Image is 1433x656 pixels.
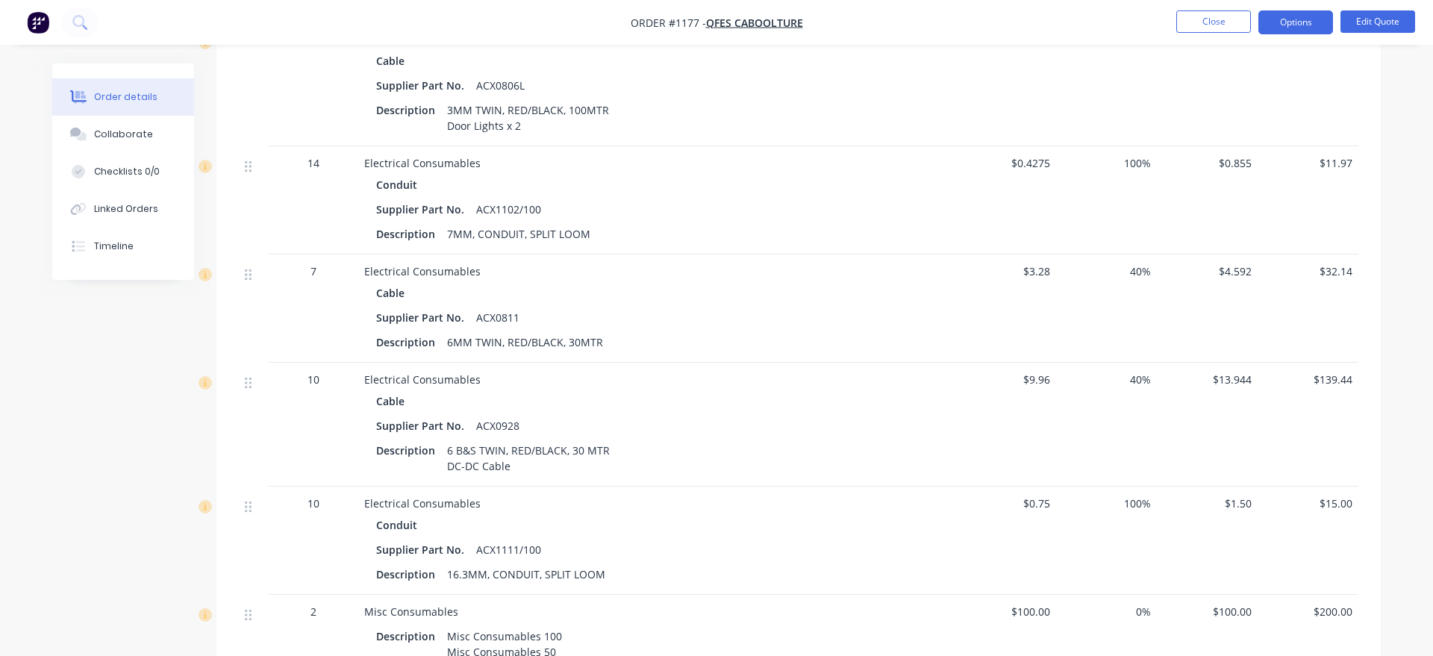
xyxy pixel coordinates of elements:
[27,11,49,34] img: Factory
[376,282,410,304] div: Cable
[1163,496,1252,511] span: $1.50
[470,539,547,560] div: ACX1111/100
[52,153,194,190] button: Checklists 0/0
[1062,604,1151,619] span: 0%
[1062,155,1151,171] span: 100%
[376,563,441,585] div: Description
[94,128,153,141] div: Collaborate
[1163,604,1252,619] span: $100.00
[441,331,609,353] div: 6MM TWIN, RED/BLACK, 30MTR
[364,372,481,387] span: Electrical Consumables
[376,331,441,353] div: Description
[961,496,1050,511] span: $0.75
[376,539,470,560] div: Supplier Part No.
[376,50,410,72] div: Cable
[441,440,616,477] div: 6 B&S TWIN, RED/BLACK, 30 MTR DC-DC Cable
[94,240,134,253] div: Timeline
[376,307,470,328] div: Supplier Part No.
[376,415,470,437] div: Supplier Part No.
[1062,372,1151,387] span: 40%
[631,16,706,30] span: Order #1177 -
[961,604,1050,619] span: $100.00
[470,415,525,437] div: ACX0928
[441,563,611,585] div: 16.3MM, CONDUIT, SPLIT LOOM
[376,625,441,647] div: Description
[364,605,458,619] span: Misc Consumables
[1163,263,1252,279] span: $4.592
[1163,155,1252,171] span: $0.855
[376,99,441,121] div: Description
[52,190,194,228] button: Linked Orders
[307,155,319,171] span: 14
[1264,372,1352,387] span: $139.44
[376,174,423,196] div: Conduit
[307,496,319,511] span: 10
[961,263,1050,279] span: $3.28
[376,390,410,412] div: Cable
[441,99,615,137] div: 3MM TWIN, RED/BLACK, 100MTR Door Lights x 2
[1264,496,1352,511] span: $15.00
[470,199,547,220] div: ACX1102/100
[961,372,1050,387] span: $9.96
[961,155,1050,171] span: $0.4275
[94,202,158,216] div: Linked Orders
[310,263,316,279] span: 7
[1062,263,1151,279] span: 40%
[470,307,525,328] div: ACX0811
[364,264,481,278] span: Electrical Consumables
[364,496,481,510] span: Electrical Consumables
[94,165,160,178] div: Checklists 0/0
[52,78,194,116] button: Order details
[706,16,803,30] a: QFES Caboolture
[376,223,441,245] div: Description
[364,156,481,170] span: Electrical Consumables
[307,372,319,387] span: 10
[441,223,596,245] div: 7MM, CONDUIT, SPLIT LOOM
[1340,10,1415,33] button: Edit Quote
[470,75,531,96] div: ACX0806L
[1264,263,1352,279] span: $32.14
[376,440,441,461] div: Description
[1258,10,1333,34] button: Options
[94,90,157,104] div: Order details
[1062,496,1151,511] span: 100%
[1264,155,1352,171] span: $11.97
[1176,10,1251,33] button: Close
[310,604,316,619] span: 2
[1163,372,1252,387] span: $13.944
[376,514,423,536] div: Conduit
[376,75,470,96] div: Supplier Part No.
[376,199,470,220] div: Supplier Part No.
[1264,604,1352,619] span: $200.00
[52,116,194,153] button: Collaborate
[52,228,194,265] button: Timeline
